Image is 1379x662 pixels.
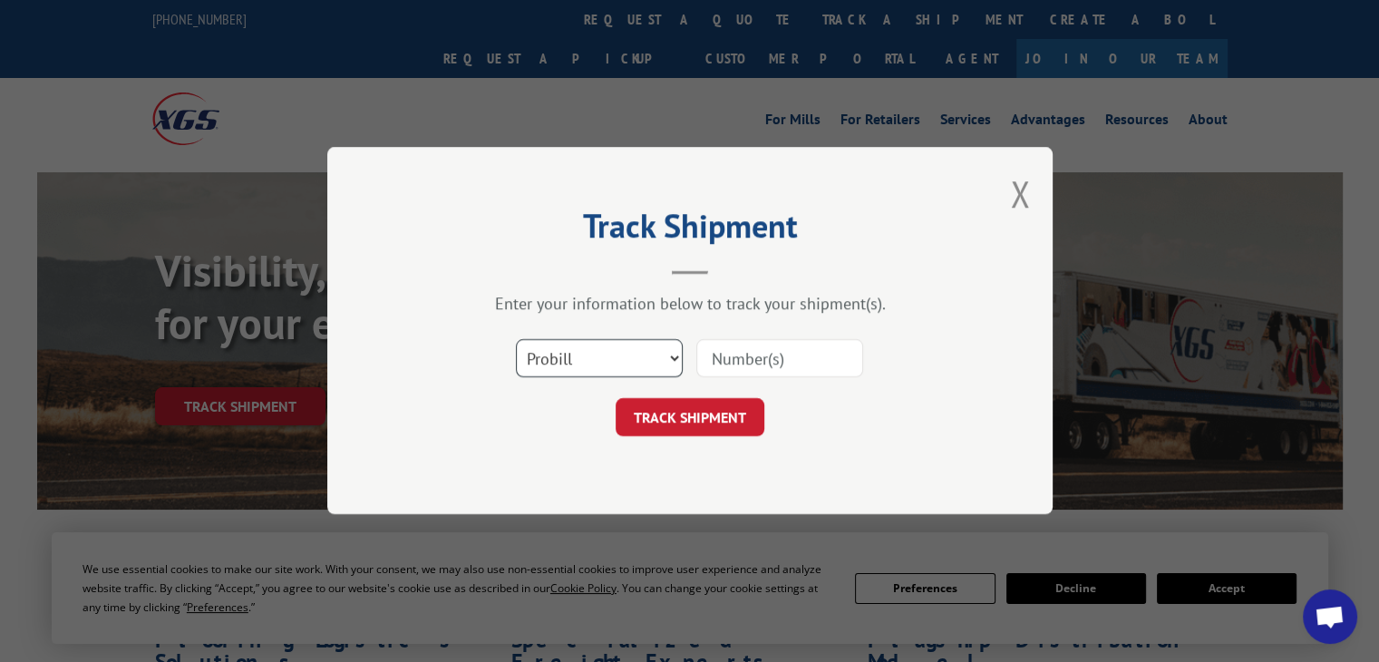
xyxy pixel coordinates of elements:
[1010,170,1030,218] button: Close modal
[418,213,962,248] h2: Track Shipment
[696,340,863,378] input: Number(s)
[418,294,962,315] div: Enter your information below to track your shipment(s).
[1303,589,1357,644] div: Open chat
[616,399,764,437] button: TRACK SHIPMENT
